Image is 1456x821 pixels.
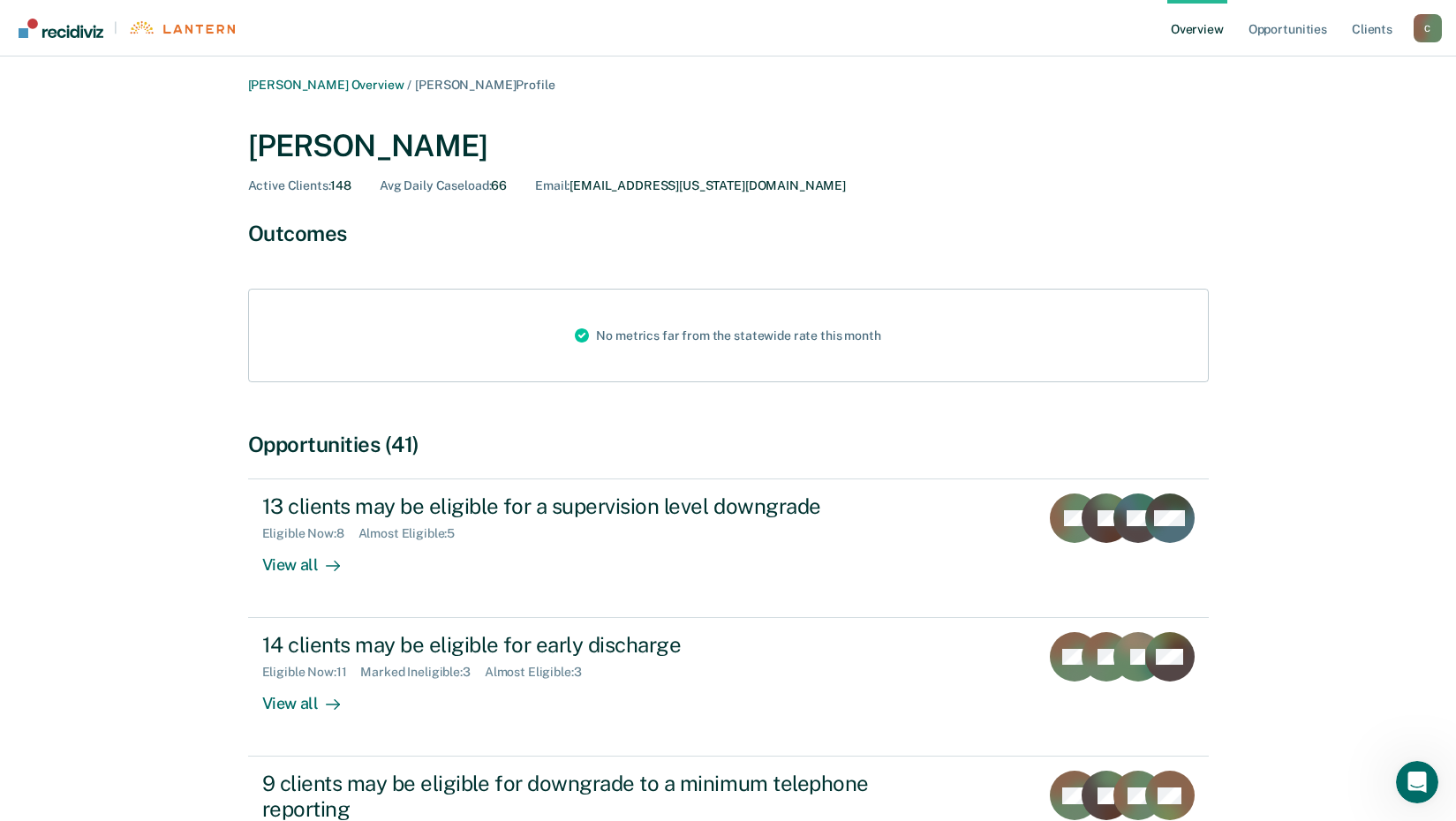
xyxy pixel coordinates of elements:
[262,665,361,680] div: Eligible Now : 11
[248,221,1209,246] div: Outcomes
[262,541,361,576] div: View all
[380,178,491,192] span: Avg Daily Caseload :
[485,665,596,680] div: Almost Eligible : 3
[262,680,361,714] div: View all
[404,78,415,92] span: /
[248,128,1209,164] div: [PERSON_NAME]
[380,178,507,193] div: 66
[358,526,470,541] div: Almost Eligible : 5
[1396,761,1438,803] iframe: Intercom live chat
[262,493,882,519] div: 13 clients may be eligible for a supervision level downgrade
[415,78,554,92] span: [PERSON_NAME] Profile
[1414,14,1442,42] div: C
[535,178,570,192] span: Email :
[360,665,484,680] div: Marked Ineligible : 3
[262,632,882,658] div: 14 clients may be eligible for early discharge
[248,178,331,192] span: Active Clients :
[248,78,404,92] a: [PERSON_NAME] Overview
[1414,14,1442,42] button: Profile dropdown button
[262,526,358,541] div: Eligible Now : 8
[19,19,103,38] img: Recidiviz
[561,290,894,381] div: No metrics far from the statewide rate this month
[248,178,352,193] div: 148
[248,618,1209,757] a: 14 clients may be eligible for early dischargeEligible Now:11Marked Ineligible:3Almost Eligible:3...
[248,478,1209,618] a: 13 clients may be eligible for a supervision level downgradeEligible Now:8Almost Eligible:5View all
[535,178,846,193] div: [EMAIL_ADDRESS][US_STATE][DOMAIN_NAME]
[248,432,1209,457] div: Opportunities (41)
[128,21,235,34] img: Lantern
[103,20,128,35] span: |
